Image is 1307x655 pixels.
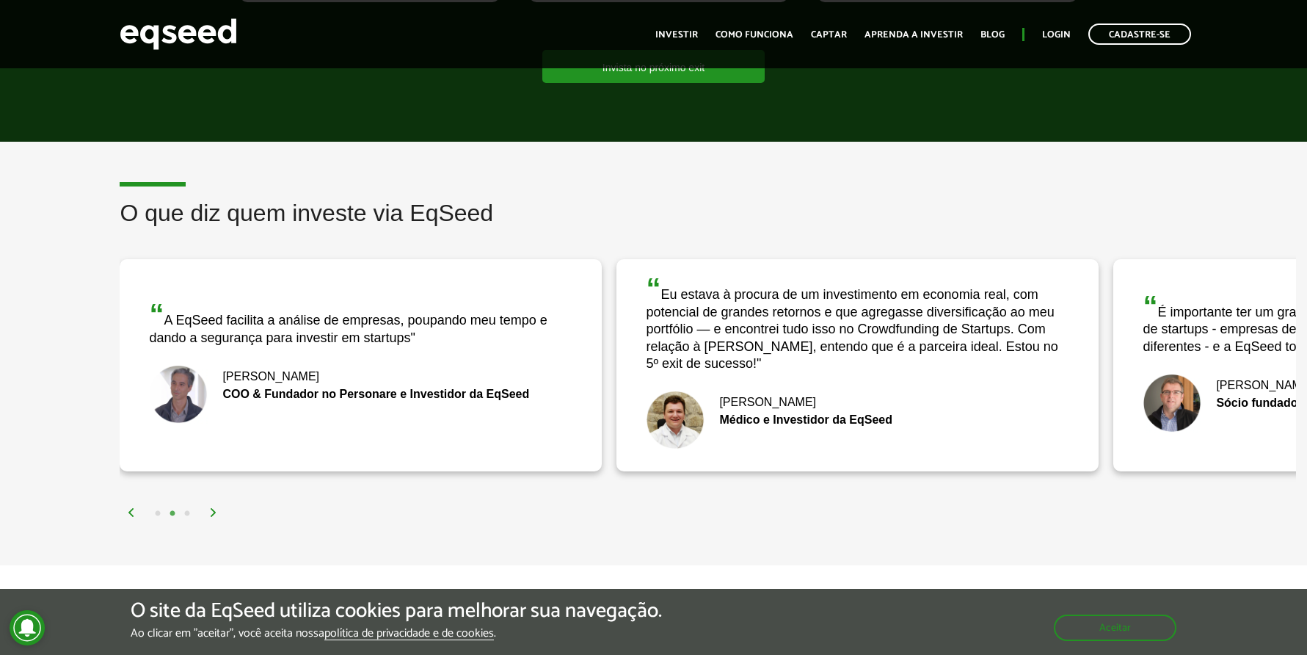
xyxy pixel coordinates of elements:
[131,600,662,623] h5: O site da EqSeed utiliza cookies para melhorar sua navegação.
[127,508,136,517] img: arrow%20left.svg
[149,300,572,347] div: A EqSeed facilita a análise de empresas, poupando meu tempo e dando a segurança para investir em ...
[120,15,237,54] img: EqSeed
[149,298,164,330] span: “
[209,508,218,517] img: arrow%20right.svg
[131,626,662,640] p: Ao clicar em "aceitar", você aceita nossa .
[120,200,1296,248] h2: O que diz quem investe via EqSeed
[646,391,705,449] img: Fernando De Marco
[324,628,494,640] a: política de privacidade e de cookies
[1143,290,1157,322] span: “
[646,272,660,305] span: “
[646,414,1069,426] div: Médico e Investidor da EqSeed
[180,507,194,521] button: 3 of 2
[646,274,1069,372] div: Eu estava à procura de um investimento em economia real, com potencial de grandes retornos e que ...
[165,507,180,521] button: 2 of 2
[149,365,208,424] img: Bruno Rodrigues
[1042,30,1071,40] a: Login
[149,371,572,383] div: [PERSON_NAME]
[1088,23,1191,45] a: Cadastre-se
[646,397,1069,408] div: [PERSON_NAME]
[811,30,847,40] a: Captar
[864,30,963,40] a: Aprenda a investir
[980,30,1005,40] a: Blog
[655,30,698,40] a: Investir
[716,30,793,40] a: Como funciona
[1143,374,1201,433] img: Nick Johnston
[149,388,572,400] div: COO & Fundador no Personare e Investidor da EqSeed
[150,507,165,521] button: 1 of 2
[1054,615,1176,641] button: Aceitar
